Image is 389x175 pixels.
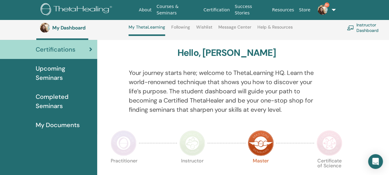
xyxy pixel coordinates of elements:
img: Master [248,130,274,156]
a: Resources [270,4,297,16]
h3: My Dashboard [52,25,114,31]
img: Instructor [179,130,205,156]
span: Certifications [36,45,75,54]
span: 9+ [324,2,329,7]
span: My Documents [36,120,80,130]
img: chalkboard-teacher.svg [347,25,354,30]
img: Practitioner [111,130,137,156]
span: Upcoming Seminars [36,64,92,82]
a: Following [171,25,190,34]
a: Message Center [218,25,251,34]
img: logo.png [41,3,114,17]
span: Completed Seminars [36,92,92,111]
div: Open Intercom Messenger [368,154,383,169]
p: Your journey starts here; welcome to ThetaLearning HQ. Learn the world-renowned technique that sh... [129,68,324,114]
a: Certification [201,4,232,16]
img: Certificate of Science [316,130,342,156]
a: Courses & Seminars [154,1,201,19]
h3: Hello, [PERSON_NAME] [177,47,276,58]
img: default.jpg [318,5,327,15]
a: About [137,4,154,16]
a: Wishlist [196,25,212,34]
img: default.jpg [40,23,50,33]
a: My ThetaLearning [129,25,165,36]
a: Help & Resources [257,25,293,34]
a: Success Stories [232,1,269,19]
a: Store [296,4,313,16]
